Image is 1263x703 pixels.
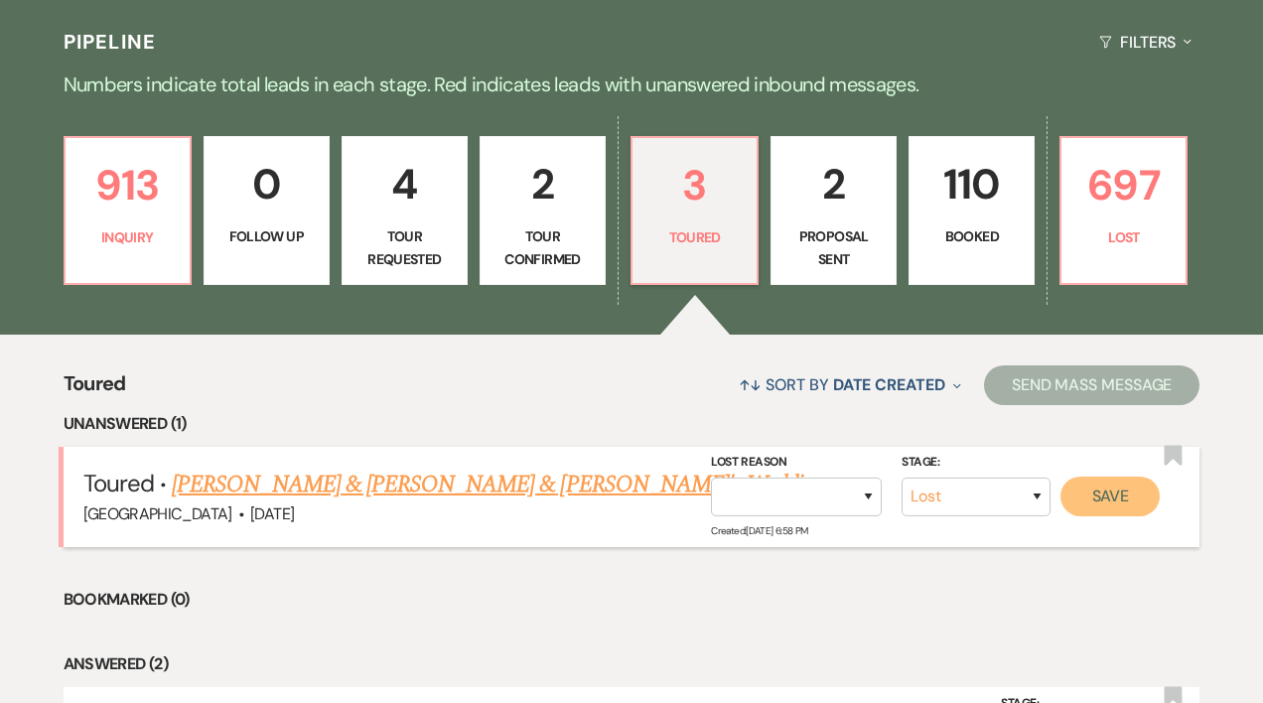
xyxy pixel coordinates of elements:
[64,411,1200,437] li: Unanswered (1)
[492,225,593,270] p: Tour Confirmed
[631,136,759,285] a: 3Toured
[711,524,807,537] span: Created: [DATE] 6:58 PM
[77,226,178,248] p: Inquiry
[921,151,1022,217] p: 110
[480,136,606,285] a: 2Tour Confirmed
[83,468,154,498] span: Toured
[783,225,884,270] p: Proposal Sent
[833,374,945,395] span: Date Created
[1073,226,1174,248] p: Lost
[644,226,745,248] p: Toured
[64,587,1200,613] li: Bookmarked (0)
[984,365,1200,405] button: Send Mass Message
[731,358,969,411] button: Sort By Date Created
[216,151,317,217] p: 0
[711,452,882,474] label: Lost Reason
[64,136,192,285] a: 913Inquiry
[739,374,763,395] span: ↑↓
[492,151,593,217] p: 2
[771,136,897,285] a: 2Proposal Sent
[921,225,1022,247] p: Booked
[644,152,745,218] p: 3
[83,503,232,524] span: [GEOGRAPHIC_DATA]
[172,467,824,502] a: [PERSON_NAME] & [PERSON_NAME] & [PERSON_NAME]'s Wedding
[902,452,1051,474] label: Stage:
[204,136,330,285] a: 0Follow Up
[64,651,1200,677] li: Answered (2)
[342,136,468,285] a: 4Tour Requested
[77,152,178,218] p: 913
[1059,136,1188,285] a: 697Lost
[354,225,455,270] p: Tour Requested
[783,151,884,217] p: 2
[1091,16,1199,69] button: Filters
[354,151,455,217] p: 4
[1060,477,1160,516] button: Save
[909,136,1035,285] a: 110Booked
[1073,152,1174,218] p: 697
[64,28,157,56] h3: Pipeline
[250,503,294,524] span: [DATE]
[64,368,126,411] span: Toured
[216,225,317,247] p: Follow Up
